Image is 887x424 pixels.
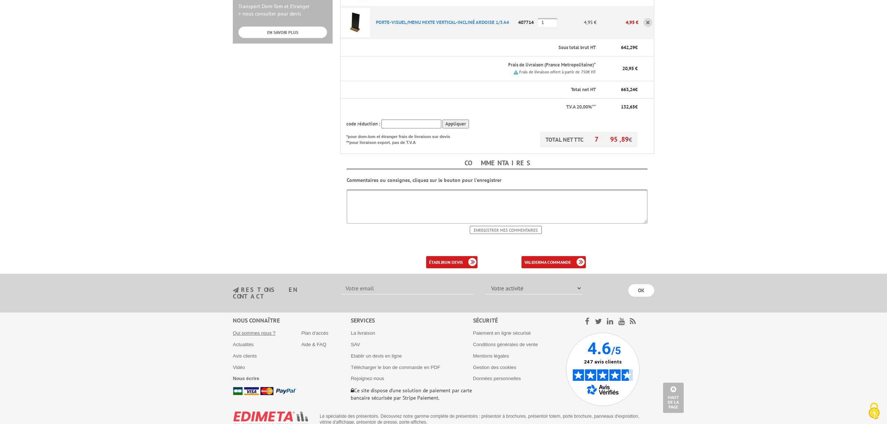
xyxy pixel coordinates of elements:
[861,399,887,424] button: Cookies (fenêtre modale)
[473,365,516,370] a: Gestion des cookies
[233,342,254,347] a: Actualités
[351,353,402,359] a: Etablir un devis en ligne
[597,16,638,29] p: 4,95 €
[865,402,883,420] img: Cookies (fenêtre modale)
[233,353,257,359] a: Avis clients
[347,158,648,169] h4: Commentaires
[473,316,566,325] div: Sécurité
[516,16,538,29] p: 407714
[346,121,380,127] span: code réduction :
[340,8,370,37] img: PORTE-VISUEL/MENU MIXTE VERTICAL-INCLINé ARDOISE 1/3 A4
[351,342,360,347] a: SAV
[376,19,509,25] a: PORTE-VISUEL/MENU MIXTE VERTICAL-INCLINé ARDOISE 1/3 A4
[370,39,597,56] th: Sous total brut HT
[233,376,259,381] a: Nous écrire
[621,44,635,51] span: 642,29
[346,104,596,111] p: T.V.A 20,00%**
[301,330,328,336] a: Plan d'accès
[233,365,245,370] a: Vidéo
[233,330,276,336] a: Qui sommes nous ?
[521,256,586,268] a: validerma commande
[238,27,327,38] a: EN SAVOIR PLUS
[346,132,457,145] p: *pour dom-tom et étranger frais de livraison sur devis **pour livraison export, pas de T.V.A
[238,3,327,17] p: Transport Dom-Tom et Etranger
[351,387,473,401] p: Ce site dispose d’une solution de paiement par carte bancaire sécurisée par Stripe Paiement.
[473,376,521,381] a: Données personnelles
[351,376,384,381] a: Rejoignez-nous
[233,287,330,300] h3: restons en contact
[628,284,654,297] input: OK
[519,69,596,75] small: Frais de livraison offert à partir de 750€ HT
[595,135,629,144] span: 795,89
[426,256,478,268] a: établirun devis
[351,316,473,325] div: Services
[473,353,509,359] a: Mentions légales
[301,342,326,347] a: Aide & FAQ
[233,287,239,293] img: newsletter.jpg
[233,316,351,325] div: Nous connaître
[540,132,638,147] p: TOTAL NET TTC €
[445,259,463,265] b: un devis
[566,332,640,406] img: Avis Vérifiés - 4.6 sur 5 - 247 avis clients
[514,70,518,75] img: picto.png
[602,86,638,93] p: €
[473,330,531,336] a: Paiement en ligne sécurisé
[557,16,597,29] p: 4,95 €
[622,65,638,72] span: 20,95 €
[376,62,596,69] p: Frais de livraison (France Metropolitaine)*
[540,259,571,265] b: ma commande
[351,330,375,336] a: La livraison
[346,86,596,93] p: Total net HT
[238,10,301,17] span: > nous consulter pour devis
[470,226,542,234] input: Enregistrer mes commentaires
[473,342,538,347] a: Conditions générales de vente
[347,177,502,183] b: Commentaires ou consignes, cliquez sur le bouton pour l'enregistrer
[621,86,635,93] span: 663,24
[621,104,635,110] span: 132,65
[341,282,474,294] input: Votre email
[442,120,469,129] input: Appliquer
[351,365,440,370] a: Télécharger le bon de commande en PDF
[602,44,638,51] p: €
[663,383,684,413] a: Haut de la page
[602,104,638,111] p: €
